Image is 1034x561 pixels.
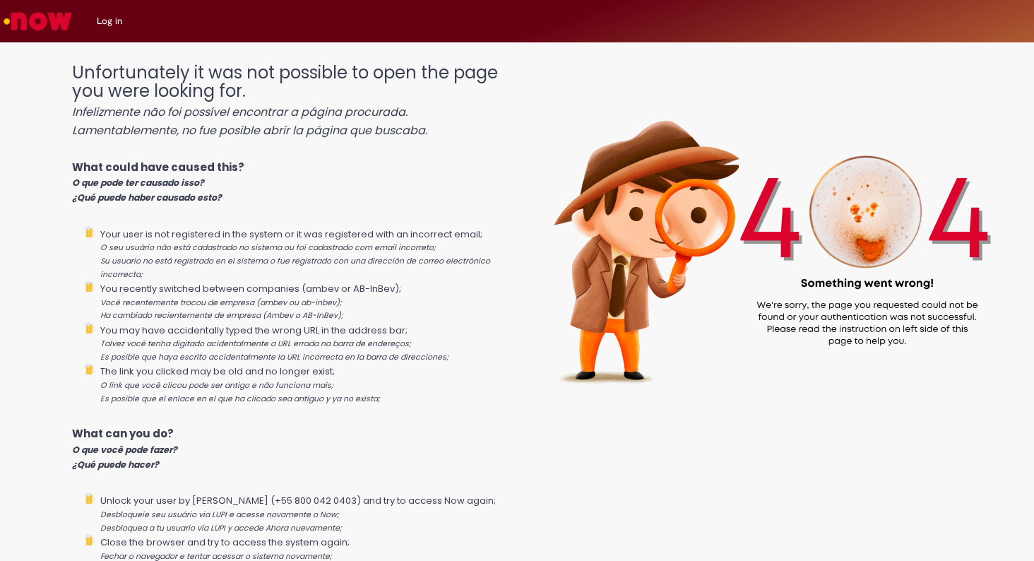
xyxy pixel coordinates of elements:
[100,338,411,349] i: Talvez você tenha digitado acidentalmente a URL errada na barra de endereços;
[100,242,436,253] i: O seu usuário não está cadastrado no sistema ou foi cadastrado com email incorreto;
[100,297,342,308] i: Você recentemente trocou de empresa (ambev ou ab-inbev);
[72,64,505,138] h1: Unfortunately it was not possible to open the page you were looking for.
[100,310,343,321] i: Ha cambiado recientemente de empresa (Ambev o AB-InBev);
[100,394,380,404] i: Es posible que el enlace en el que ha clicado sea antiguo y ya no exista;
[1,7,74,35] img: ServiceNow
[72,177,204,189] i: O que pode ter causado isso?
[100,363,505,405] li: The link you clicked may be old and no longer exist;
[100,226,505,280] li: Your user is not registered in the system or it was registered with an incorrect email;
[72,104,408,120] i: Infelizmente não foi possível encontrar a página procurada.
[505,49,1034,418] img: 404_ambev_new.png
[100,509,339,520] i: Desbloqueie seu usuário via LUPI e acesse novamente o Now;
[100,322,505,364] li: You may have accidentally typed the wrong URL in the address bar;
[100,256,490,280] i: Su usuario no está registrado en el sistema o fue registrado con una dirección de correo electrón...
[72,160,505,205] p: What could have caused this?
[72,459,159,471] i: ¿Qué puede hacer?
[100,523,342,533] i: Desbloquea a tu usuario vía LUPI y accede Ahora nuevamente;
[100,492,505,534] li: Unlock your user by [PERSON_NAME] (+55 800 042 0403) and try to access Now again;
[72,426,505,471] p: What can you do?
[100,352,448,362] i: Es posible que haya escrito accidentalmente la URL incorrecta en la barra de direcciones;
[100,280,505,322] li: You recently switched between companies (ambev or AB-InBev);
[72,444,177,456] i: O que você pode fazer?
[72,122,427,138] i: Lamentablemente, no fue posible abrir la página que buscaba.
[100,380,333,391] i: O link que você clicou pode ser antigo e não funciona mais;
[72,191,222,203] i: ¿Qué puede haber causado esto?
